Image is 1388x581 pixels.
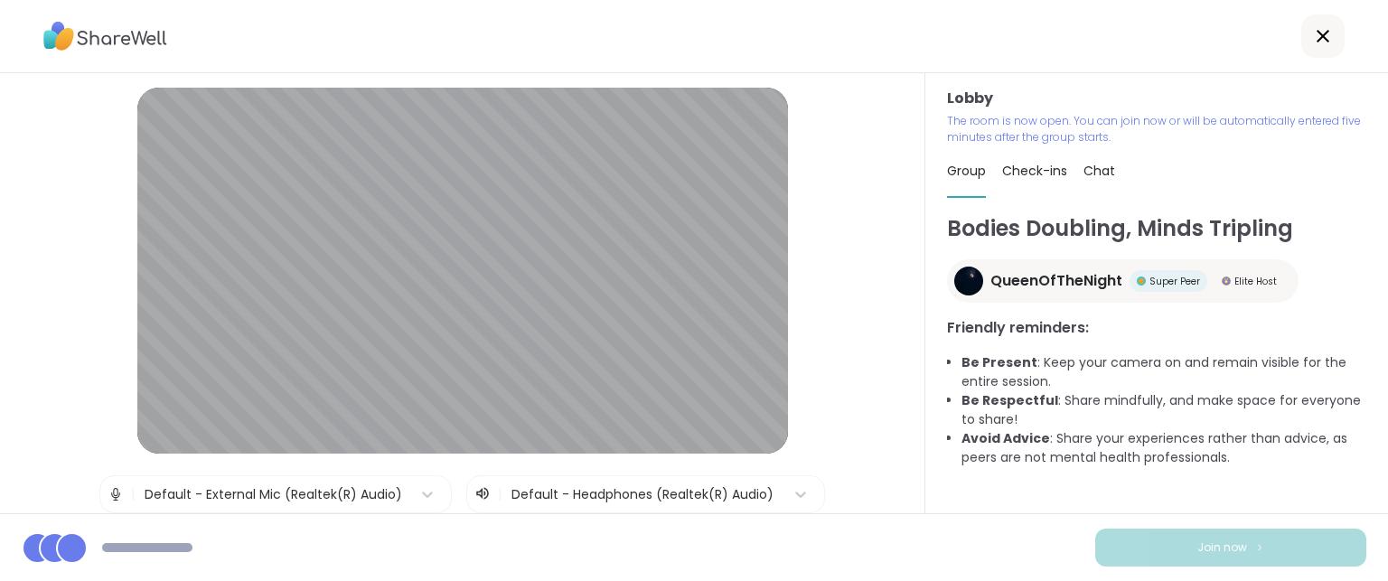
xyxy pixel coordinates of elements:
[961,353,1037,371] b: Be Present
[947,113,1366,145] p: The room is now open. You can join now or will be automatically entered five minutes after the gr...
[1149,275,1200,288] span: Super Peer
[947,317,1366,339] h3: Friendly reminders:
[947,259,1299,303] a: QueenOfTheNightQueenOfTheNightSuper PeerSuper PeerElite HostElite Host
[1254,542,1265,552] img: ShareWell Logomark
[947,162,986,180] span: Group
[961,391,1366,429] li: : Share mindfully, and make space for everyone to share!
[961,429,1050,447] b: Avoid Advice
[1083,162,1115,180] span: Chat
[1002,162,1067,180] span: Check-ins
[1137,276,1146,286] img: Super Peer
[43,15,167,57] img: ShareWell Logo
[954,267,983,295] img: QueenOfTheNight
[1222,276,1231,286] img: Elite Host
[1095,529,1366,567] button: Join now
[1197,539,1247,556] span: Join now
[131,476,136,512] span: |
[145,485,402,504] div: Default - External Mic (Realtek(R) Audio)
[961,353,1366,391] li: : Keep your camera on and remain visible for the entire session.
[498,483,502,505] span: |
[1234,275,1277,288] span: Elite Host
[961,429,1366,467] li: : Share your experiences rather than advice, as peers are not mental health professionals.
[961,391,1058,409] b: Be Respectful
[947,212,1366,245] h1: Bodies Doubling, Minds Tripling
[990,270,1122,292] span: QueenOfTheNight
[947,88,1366,109] h3: Lobby
[108,476,124,512] img: Microphone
